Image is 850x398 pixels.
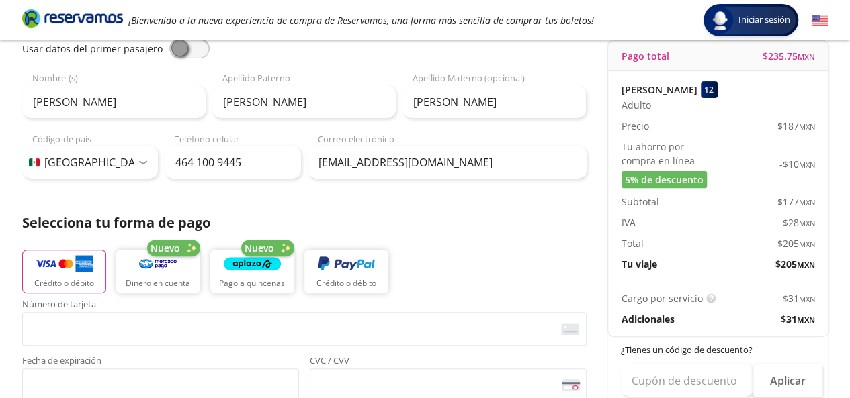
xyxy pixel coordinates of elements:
[777,195,815,209] span: $ 177
[621,364,753,397] input: Cupón de descuento
[772,320,837,385] iframe: Messagebird Livechat Widget
[128,14,594,27] em: ¡Bienvenido a la nueva experiencia de compra de Reservamos, una forma más sencilla de comprar tus...
[799,294,815,304] small: MXN
[34,277,94,289] p: Crédito o débito
[219,277,285,289] p: Pago a quincenas
[622,83,697,97] p: [PERSON_NAME]
[308,146,587,179] input: Correo electrónico
[622,312,675,326] p: Adicionales
[799,239,815,249] small: MXN
[116,250,200,293] button: Dinero en cuenta
[245,241,274,255] span: Nuevo
[622,195,659,209] p: Subtotal
[783,215,815,230] span: $ 28
[777,119,815,133] span: $ 187
[701,81,718,98] div: 12
[151,241,180,255] span: Nuevo
[625,172,704,187] span: 5% de descuento
[28,316,581,342] iframe: Iframe del número de tarjeta asegurada
[763,49,815,63] span: $ 235.75
[622,49,669,63] p: Pago total
[777,236,815,250] span: $ 205
[799,121,815,132] small: MXN
[622,98,651,112] span: Adulto
[22,8,123,28] i: Brand Logo
[781,312,815,326] span: $ 31
[22,356,299,368] span: Fecha de expiración
[799,197,815,207] small: MXN
[733,13,796,27] span: Iniciar sesión
[621,344,816,357] p: ¿Tienes un código de descuento?
[316,277,376,289] p: Crédito o débito
[622,140,718,168] p: Tu ahorro por compra en línea
[622,236,644,250] p: Total
[799,218,815,228] small: MXN
[22,42,163,55] span: Usar datos del primer pasajero
[622,215,636,230] p: IVA
[316,372,581,398] iframe: Iframe del código de seguridad de la tarjeta asegurada
[22,85,206,119] input: Nombre (s)
[622,291,703,305] p: Cargo por servicio
[22,8,123,32] a: Brand Logo
[126,277,190,289] p: Dinero en cuenta
[402,85,586,119] input: Apellido Materno (opcional)
[622,119,649,133] p: Precio
[310,356,587,368] span: CVC / CVV
[22,250,106,293] button: Crédito o débito
[799,160,815,170] small: MXN
[797,315,815,325] small: MXN
[22,300,587,312] span: Número de tarjeta
[779,157,815,171] span: -$ 10
[783,291,815,305] span: $ 31
[775,257,815,271] span: $ 205
[797,260,815,270] small: MXN
[28,372,293,398] iframe: Iframe de la fecha de caducidad de la tarjeta asegurada
[561,323,579,335] img: card
[29,158,40,166] img: MX
[304,250,388,293] button: Crédito o débito
[812,12,828,29] button: English
[622,257,657,271] p: Tu viaje
[22,213,587,233] p: Selecciona tu forma de pago
[165,146,301,179] input: Teléfono celular
[798,52,815,62] small: MXN
[210,250,294,293] button: Pago a quincenas
[212,85,396,119] input: Apellido Paterno
[753,364,822,397] button: Aplicar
